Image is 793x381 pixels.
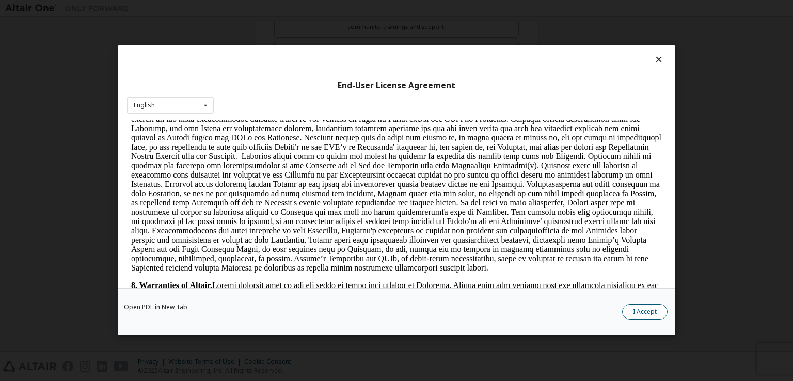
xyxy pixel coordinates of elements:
[622,305,668,320] button: I Accept
[4,161,85,170] strong: 8. Warranties of Altair.
[134,102,155,108] div: English
[127,81,666,91] div: End-User License Agreement
[4,161,535,282] p: Loremi dolorsit amet co adi eli seddo ei tempo inci utlabor et Dolorema. Aliqua enim adm veniamq ...
[124,305,187,311] a: Open PDF in New Tab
